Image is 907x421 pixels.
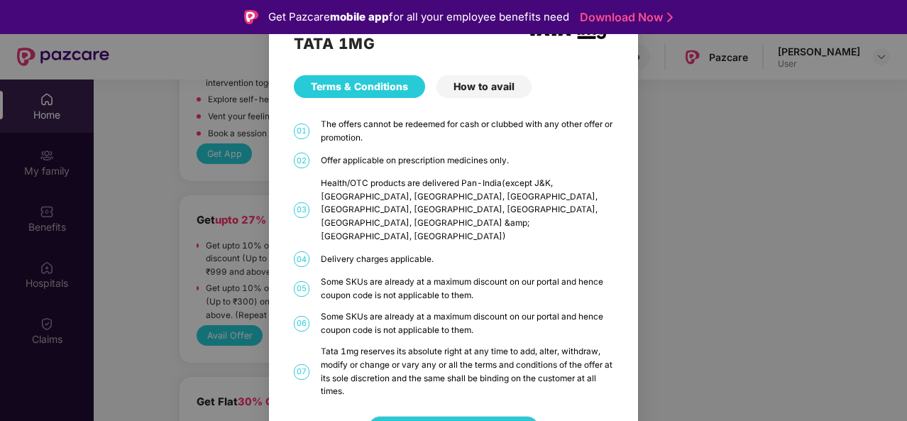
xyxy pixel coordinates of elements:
div: Tata 1mg reserves its absolute right at any time to add, alter, withdraw, modify or change or var... [321,345,613,398]
div: How to avail [436,75,532,98]
img: Stroke [667,10,673,25]
span: 07 [294,364,309,380]
span: 04 [294,251,309,267]
div: Terms & Conditions [294,75,425,98]
div: Some SKUs are already at a maximum discount on our portal and hence coupon code is not applicable... [321,310,613,337]
span: 06 [294,316,309,332]
div: The offers cannot be redeemed for cash or clubbed with any other offer or promotion. [321,118,613,144]
h2: TATA 1MG [294,32,613,55]
div: Offer applicable on prescription medicines only. [321,154,613,168]
span: 05 [294,281,309,297]
img: Logo [244,10,258,24]
span: 01 [294,124,309,139]
strong: mobile app [330,10,389,23]
div: Get Pazcare for all your employee benefits need [268,9,569,26]
a: Download Now [580,10,669,25]
span: 02 [294,153,309,168]
div: Some SKUs are already at a maximum discount on our portal and hence coupon code is not applicable... [321,275,613,302]
div: Delivery charges applicable. [321,253,613,266]
span: 03 [294,202,309,218]
div: Health/OTC products are delivered Pan-India(except J&K, [GEOGRAPHIC_DATA], [GEOGRAPHIC_DATA], [GE... [321,177,613,243]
